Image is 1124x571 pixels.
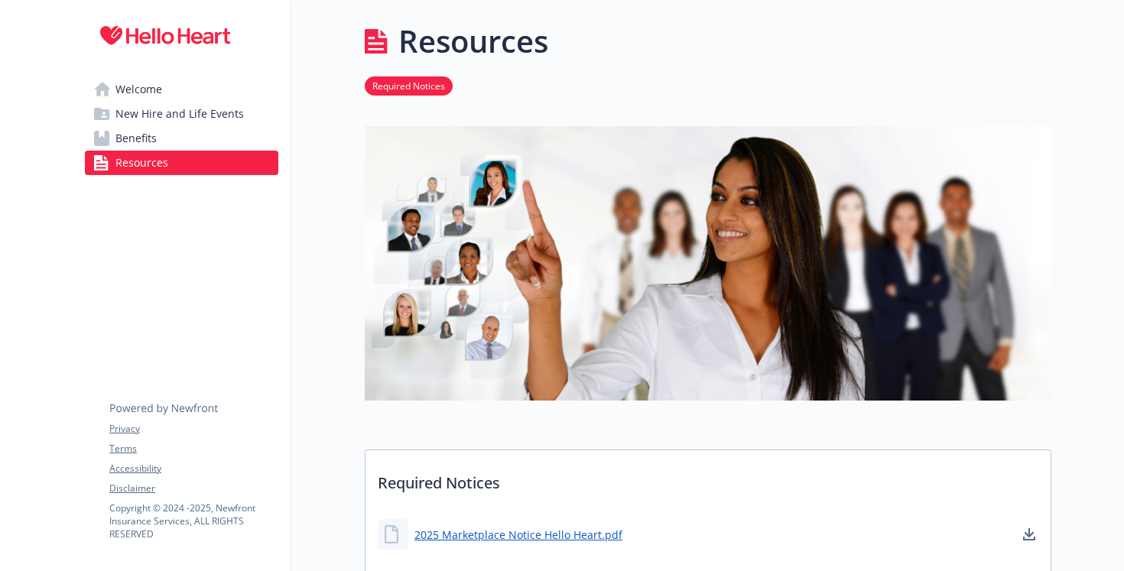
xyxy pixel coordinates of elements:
[115,102,244,126] span: New Hire and Life Events
[115,126,157,151] span: Benefits
[85,151,278,175] a: Resources
[414,527,622,543] a: 2025 Marketplace Notice Hello Heart.pdf
[85,126,278,151] a: Benefits
[109,442,278,456] a: Terms
[109,422,278,436] a: Privacy
[85,77,278,102] a: Welcome
[365,450,1051,507] p: Required Notices
[85,102,278,126] a: New Hire and Life Events
[109,501,278,540] p: Copyright © 2024 - 2025 , Newfront Insurance Services, ALL RIGHTS RESERVED
[1020,525,1038,543] a: download document
[115,151,168,175] span: Resources
[109,462,278,475] a: Accessibility
[115,77,162,102] span: Welcome
[365,126,1051,401] img: resources page banner
[398,18,548,64] h1: Resources
[365,78,453,92] a: Required Notices
[109,482,278,495] a: Disclaimer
